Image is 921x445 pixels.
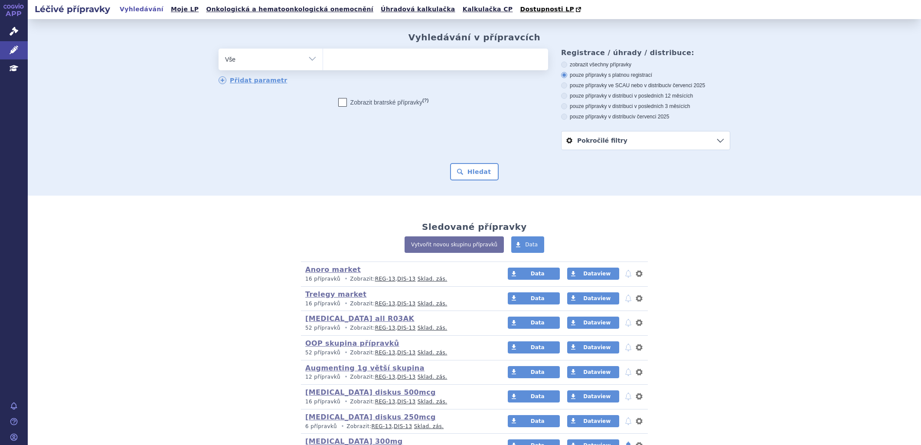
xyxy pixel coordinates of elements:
[418,276,447,282] a: Sklad. zás.
[305,364,425,372] a: Augmenting 1g větší skupina
[531,320,545,326] span: Data
[372,423,392,429] a: REG-13
[460,3,516,15] a: Kalkulačka CP
[583,344,611,350] span: Dataview
[624,293,633,304] button: notifikace
[375,325,395,331] a: REG-13
[418,374,447,380] a: Sklad. zás.
[305,324,491,332] p: Zobrazit: ,
[408,32,541,43] h2: Vyhledávání v přípravcích
[508,317,560,329] a: Data
[305,339,399,347] a: OOP skupina přípravků
[378,3,458,15] a: Úhradová kalkulačka
[375,301,395,307] a: REG-13
[305,399,340,405] span: 16 přípravků
[305,290,366,298] a: Trelegy market
[508,341,560,353] a: Data
[561,113,730,120] label: pouze přípravky v distribuci
[219,76,287,84] a: Přidat parametr
[635,342,643,353] button: nastavení
[561,92,730,99] label: pouze přípravky v distribuci v posledních 12 měsících
[305,373,491,381] p: Zobrazit: ,
[635,391,643,402] button: nastavení
[203,3,376,15] a: Onkologická a hematoonkologická onemocnění
[508,292,560,304] a: Data
[508,390,560,402] a: Data
[567,341,619,353] a: Dataview
[567,390,619,402] a: Dataview
[583,369,611,375] span: Dataview
[375,276,395,282] a: REG-13
[531,344,545,350] span: Data
[397,350,415,356] a: DIS-13
[28,3,117,15] h2: Léčivé přípravky
[624,367,633,377] button: notifikace
[635,293,643,304] button: nastavení
[342,300,350,308] i: •
[583,320,611,326] span: Dataview
[422,98,428,103] abbr: (?)
[375,374,395,380] a: REG-13
[635,367,643,377] button: nastavení
[418,350,447,356] a: Sklad. zás.
[450,163,499,180] button: Hledat
[338,98,429,107] label: Zobrazit bratrské přípravky
[669,82,705,88] span: v červenci 2025
[305,398,491,406] p: Zobrazit: ,
[531,418,545,424] span: Data
[397,325,415,331] a: DIS-13
[531,295,545,301] span: Data
[624,268,633,279] button: notifikace
[567,317,619,329] a: Dataview
[583,393,611,399] span: Dataview
[508,268,560,280] a: Data
[635,416,643,426] button: nastavení
[305,265,361,274] a: Anoro market
[305,374,340,380] span: 12 přípravků
[305,314,414,323] a: [MEDICAL_DATA] all R03AK
[624,317,633,328] button: notifikace
[397,399,415,405] a: DIS-13
[531,369,545,375] span: Data
[305,350,340,356] span: 52 přípravků
[561,82,730,89] label: pouze přípravky ve SCAU nebo v distribuci
[517,3,585,16] a: Dostupnosti LP
[624,416,633,426] button: notifikace
[520,6,574,13] span: Dostupnosti LP
[567,415,619,427] a: Dataview
[583,418,611,424] span: Dataview
[342,275,350,283] i: •
[305,300,491,308] p: Zobrazit: ,
[397,301,415,307] a: DIS-13
[394,423,412,429] a: DIS-13
[305,349,491,357] p: Zobrazit: ,
[635,317,643,328] button: nastavení
[342,398,350,406] i: •
[567,366,619,378] a: Dataview
[561,49,730,57] h3: Registrace / úhrady / distribuce:
[583,271,611,277] span: Dataview
[567,292,619,304] a: Dataview
[305,423,491,430] p: Zobrazit: ,
[305,301,340,307] span: 16 přípravků
[583,295,611,301] span: Dataview
[342,373,350,381] i: •
[305,413,436,421] a: [MEDICAL_DATA] diskus 250mcg
[117,3,166,15] a: Vyhledávání
[531,271,545,277] span: Data
[342,349,350,357] i: •
[508,366,560,378] a: Data
[397,374,415,380] a: DIS-13
[633,114,669,120] span: v červenci 2025
[418,301,447,307] a: Sklad. zás.
[397,276,415,282] a: DIS-13
[422,222,527,232] h2: Sledované přípravky
[624,342,633,353] button: notifikace
[508,415,560,427] a: Data
[305,276,340,282] span: 16 přípravků
[561,72,730,79] label: pouze přípravky s platnou registrací
[305,275,491,283] p: Zobrazit: ,
[511,236,544,253] a: Data
[305,423,337,429] span: 6 přípravků
[525,242,538,248] span: Data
